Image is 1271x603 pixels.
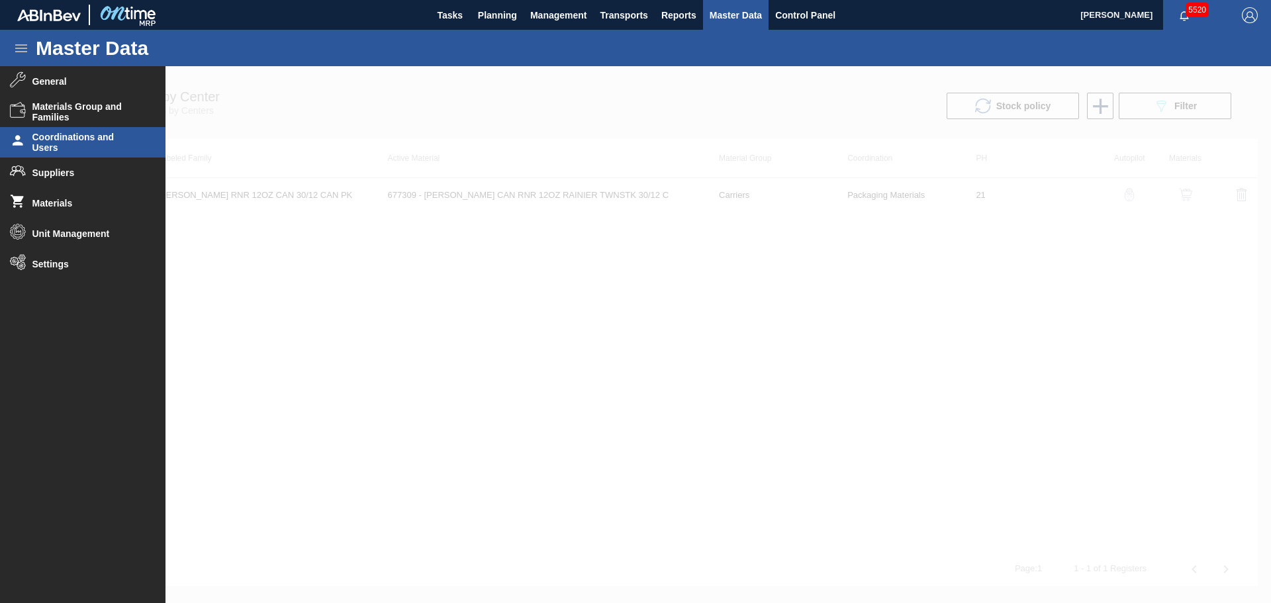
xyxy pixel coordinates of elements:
[1242,7,1258,23] img: Logout
[710,7,762,23] span: Master Data
[32,101,142,122] span: Materials Group and Families
[32,259,142,269] span: Settings
[32,198,142,209] span: Materials
[1186,3,1209,17] span: 5520
[32,167,142,178] span: Suppliers
[32,132,142,153] span: Coordinations and Users
[32,76,142,87] span: General
[1163,6,1205,24] button: Notifications
[775,7,835,23] span: Control Panel
[478,7,517,23] span: Planning
[661,7,696,23] span: Reports
[17,9,81,21] img: TNhmsLtSVTkK8tSr43FrP2fwEKptu5GPRR3wAAAABJRU5ErkJggg==
[32,228,142,239] span: Unit Management
[436,7,465,23] span: Tasks
[36,40,271,56] h1: Master Data
[600,7,648,23] span: Transports
[530,7,587,23] span: Management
